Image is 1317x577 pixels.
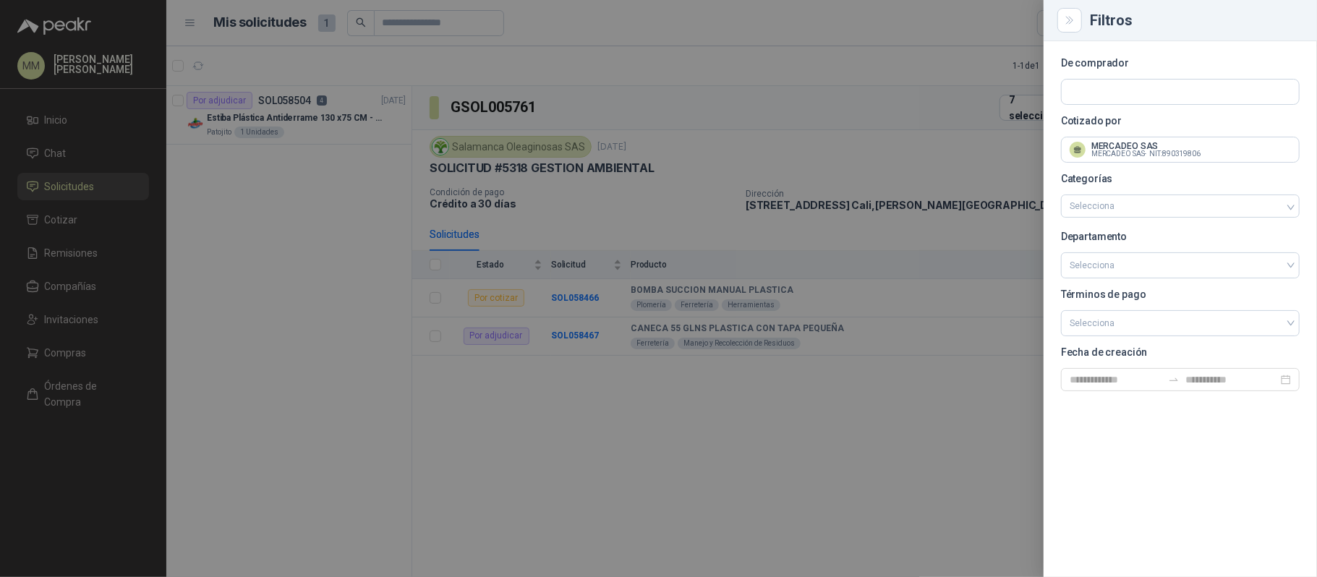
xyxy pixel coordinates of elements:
[1061,12,1078,29] button: Close
[1061,232,1300,241] p: Departamento
[1061,116,1300,125] p: Cotizado por
[1168,374,1180,385] span: to
[1061,59,1300,67] p: De comprador
[1090,13,1300,27] div: Filtros
[1061,174,1300,183] p: Categorías
[1061,290,1300,299] p: Términos de pago
[1061,348,1300,356] p: Fecha de creación
[1168,374,1180,385] span: swap-right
